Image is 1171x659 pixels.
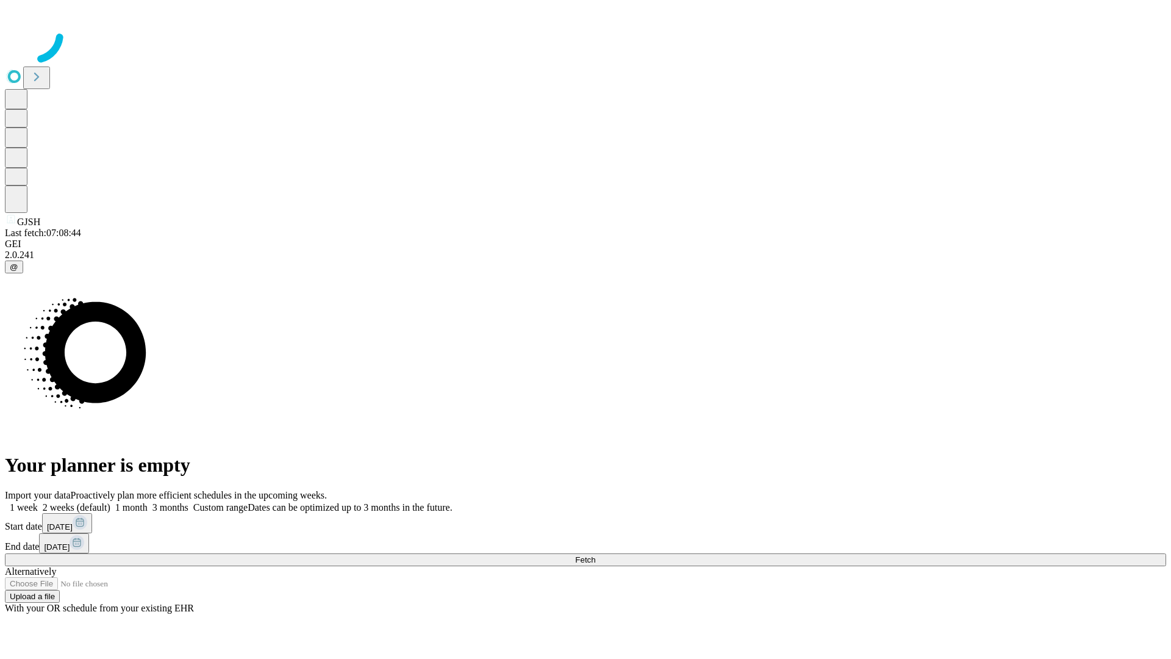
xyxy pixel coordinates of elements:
[71,490,327,500] span: Proactively plan more efficient schedules in the upcoming weeks.
[5,490,71,500] span: Import your data
[5,228,81,238] span: Last fetch: 07:08:44
[193,502,248,513] span: Custom range
[17,217,40,227] span: GJSH
[5,603,194,613] span: With your OR schedule from your existing EHR
[152,502,188,513] span: 3 months
[42,513,92,533] button: [DATE]
[5,513,1166,533] div: Start date
[5,454,1166,477] h1: Your planner is empty
[43,502,110,513] span: 2 weeks (default)
[44,542,70,552] span: [DATE]
[39,533,89,553] button: [DATE]
[5,553,1166,566] button: Fetch
[248,502,452,513] span: Dates can be optimized up to 3 months in the future.
[10,502,38,513] span: 1 week
[10,262,18,272] span: @
[5,250,1166,261] div: 2.0.241
[5,590,60,603] button: Upload a file
[115,502,148,513] span: 1 month
[575,555,595,564] span: Fetch
[5,566,56,577] span: Alternatively
[47,522,73,531] span: [DATE]
[5,533,1166,553] div: End date
[5,239,1166,250] div: GEI
[5,261,23,273] button: @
